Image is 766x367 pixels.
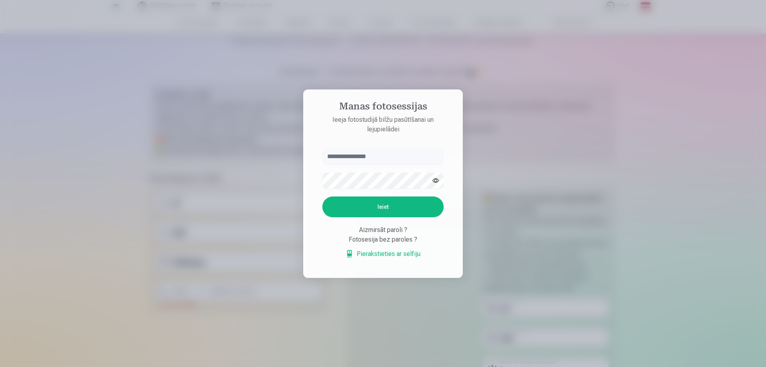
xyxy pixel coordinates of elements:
p: Ieeja fotostudijā bilžu pasūtīšanai un lejupielādei [314,115,452,134]
div: Aizmirsāt paroli ? [322,225,444,235]
a: Pierakstieties ar selfiju [345,249,421,259]
div: Fotosesija bez paroles ? [322,235,444,244]
h4: Manas fotosessijas [314,101,452,115]
button: Ieiet [322,196,444,217]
